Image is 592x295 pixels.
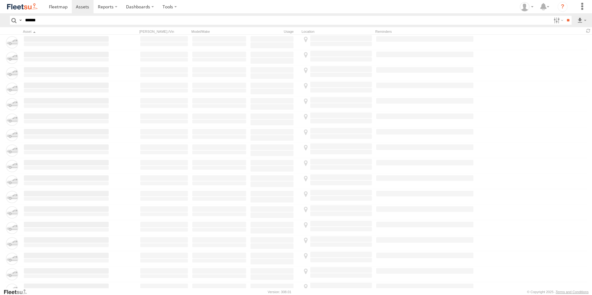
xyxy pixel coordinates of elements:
label: Export results as... [577,16,587,25]
div: Click to Sort [23,29,110,34]
div: Usage [250,29,299,34]
a: Visit our Website [3,289,32,295]
label: Search Filter Options [551,16,564,25]
div: © Copyright 2025 - [527,290,589,294]
div: Model/Make [191,29,247,34]
div: Reminders [375,29,474,34]
div: Location [302,29,373,34]
i: ? [558,2,568,12]
span: Refresh [585,28,592,34]
a: Terms and Conditions [556,290,589,294]
div: Version: 308.01 [268,290,291,294]
label: Search Query [18,16,23,25]
div: Taylor Hager [518,2,536,11]
div: [PERSON_NAME]./Vin [139,29,189,34]
img: fleetsu-logo-horizontal.svg [6,2,38,11]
